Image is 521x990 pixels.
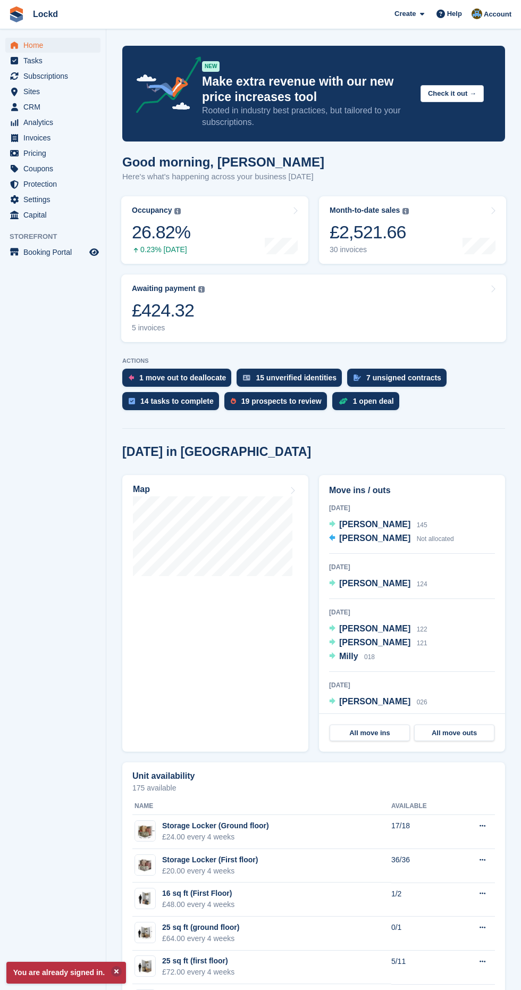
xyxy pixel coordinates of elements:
[237,369,347,392] a: 15 unverified identities
[132,300,205,321] div: £424.32
[330,221,409,243] div: £2,521.66
[484,9,511,20] span: Account
[329,503,495,513] div: [DATE]
[329,532,454,546] a: [PERSON_NAME] Not allocated
[132,798,391,815] th: Name
[391,849,455,883] td: 36/36
[162,854,258,866] div: Storage Locker (First floor)
[243,375,250,381] img: verify_identity-adf6edd0f0f0b5bbfe63781bf79b02c33cf7c696d77639b501bdc392416b5a36.svg
[10,231,106,242] span: Storefront
[329,650,375,664] a: Milly 018
[391,951,455,985] td: 5/11
[135,891,155,906] img: 15-sqft%20.jpg
[339,520,410,529] span: [PERSON_NAME]
[329,636,427,650] a: [PERSON_NAME] 121
[122,475,308,752] a: Map
[5,38,100,53] a: menu
[135,821,155,841] img: Locker%20image.png
[122,357,505,364] p: ACTIONS
[5,99,100,114] a: menu
[23,245,87,260] span: Booking Portal
[5,177,100,192] a: menu
[122,155,324,169] h1: Good morning, [PERSON_NAME]
[132,784,495,792] p: 175 available
[198,286,205,293] img: icon-info-grey-7440780725fd019a000dd9b08b2336e03edf1995a4989e88bcd33f0948082b44.svg
[23,177,87,192] span: Protection
[391,798,455,815] th: Available
[394,9,416,19] span: Create
[5,146,100,161] a: menu
[23,84,87,99] span: Sites
[256,373,337,382] div: 15 unverified identities
[421,85,484,103] button: Check it out →
[135,959,155,974] img: 25-sqft-unit.jpg
[339,638,410,647] span: [PERSON_NAME]
[5,192,100,207] a: menu
[329,680,495,690] div: [DATE]
[329,518,427,532] a: [PERSON_NAME] 145
[162,933,239,944] div: £64.00 every 4 weeks
[391,917,455,951] td: 0/1
[88,246,100,259] a: Preview store
[23,130,87,145] span: Invoices
[329,608,495,617] div: [DATE]
[319,196,506,264] a: Month-to-date sales £2,521.66 30 invoices
[132,323,205,332] div: 5 invoices
[162,888,234,899] div: 16 sq ft (First Floor)
[339,579,410,588] span: [PERSON_NAME]
[129,375,134,381] img: move_outs_to_deallocate_icon-f764333ba52eb49d3ac5e1228854f67142a1ed5810a6f6cc68b1a99e826820c5.svg
[339,534,410,543] span: [PERSON_NAME]
[224,392,332,415] a: 19 prospects to review
[162,922,239,933] div: 25 sq ft (ground floor)
[231,398,236,404] img: prospect-51fa495bee0391a8d652442698ab0144808aea92771e9ea1ae160a38d050c398.svg
[23,115,87,130] span: Analytics
[23,69,87,84] span: Subscriptions
[162,955,234,967] div: 25 sq ft (first floor)
[23,53,87,68] span: Tasks
[5,69,100,84] a: menu
[162,831,269,843] div: £24.00 every 4 weeks
[447,9,462,19] span: Help
[135,855,155,875] img: Locker%20Medium%201%20-%20Plain%20(1).jpg
[472,9,482,19] img: Paul Budding
[23,192,87,207] span: Settings
[132,221,190,243] div: 26.82%
[329,695,427,709] a: [PERSON_NAME] 026
[132,245,190,254] div: 0.23% [DATE]
[6,962,126,984] p: You are already signed in.
[23,146,87,161] span: Pricing
[121,274,506,342] a: Awaiting payment £424.32 5 invoices
[132,206,172,215] div: Occupancy
[5,115,100,130] a: menu
[417,639,427,647] span: 121
[402,208,409,214] img: icon-info-grey-7440780725fd019a000dd9b08b2336e03edf1995a4989e88bcd33f0948082b44.svg
[129,398,135,404] img: task-75834270c22a3079a89374b754ae025e5fb1db73e45f91037f5363f120a921f8.svg
[330,245,409,254] div: 30 invoices
[417,580,427,588] span: 124
[23,207,87,222] span: Capital
[121,196,308,264] a: Occupancy 26.82% 0.23% [DATE]
[417,535,454,543] span: Not allocated
[354,375,361,381] img: contract_signature_icon-13c848040528278c33f63329250d36e43548de30e8caae1d1a13099fd9432cc5.svg
[139,373,226,382] div: 1 move out to deallocate
[5,130,100,145] a: menu
[133,485,150,494] h2: Map
[241,397,322,405] div: 19 prospects to review
[122,369,237,392] a: 1 move out to deallocate
[202,105,412,128] p: Rooted in industry best practices, but tailored to your subscriptions.
[417,626,427,633] span: 122
[329,484,495,497] h2: Move ins / outs
[140,397,214,405] div: 14 tasks to complete
[23,99,87,114] span: CRM
[417,521,427,529] span: 145
[122,171,324,183] p: Here's what's happening across your business [DATE]
[127,56,201,117] img: price-adjustments-announcement-icon-8257ccfd72463d97f412b2fc003d46551f7dbcb40ab6d574587a9cd5c0d94...
[23,38,87,53] span: Home
[414,725,494,742] a: All move outs
[5,207,100,222] a: menu
[162,967,234,978] div: £72.00 every 4 weeks
[29,5,62,23] a: Lockd
[339,652,358,661] span: Milly
[391,883,455,917] td: 1/2
[339,397,348,405] img: deal-1b604bf984904fb50ccaf53a9ad4b4a5d6e5aea283cecdc64d6e3604feb123c2.svg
